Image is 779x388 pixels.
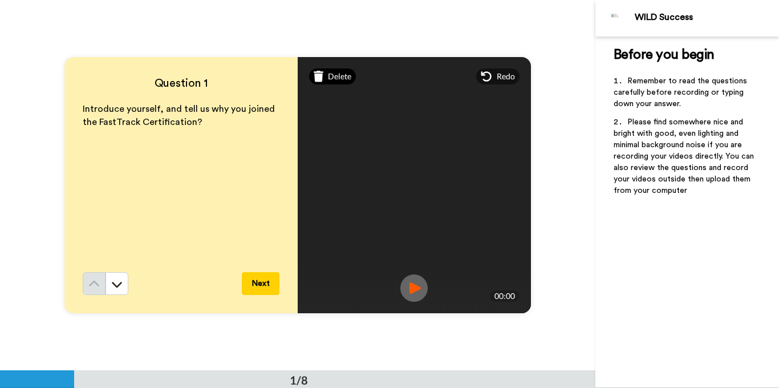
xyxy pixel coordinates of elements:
[602,5,629,32] img: Profile Image
[83,75,279,91] h4: Question 1
[497,71,515,82] span: Redo
[400,274,428,302] img: ic_record_play.svg
[309,68,356,84] div: Delete
[242,272,279,295] button: Next
[476,68,520,84] div: Redo
[614,48,715,62] span: Before you begin
[328,71,351,82] span: Delete
[614,118,756,195] span: Please find somewhere nice and bright with good, even lighting and minimal background noise if yo...
[83,104,277,127] span: Introduce yourself, and tell us why you joined the FastTrack Certification?
[635,12,778,23] div: WILD Success
[614,77,749,108] span: Remember to read the questions carefully before recording or typing down your answer.
[271,372,326,388] div: 1/8
[490,290,520,302] div: 00:00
